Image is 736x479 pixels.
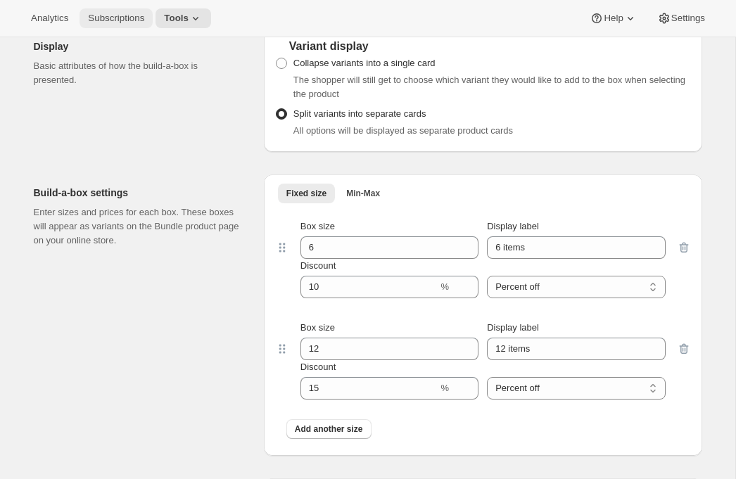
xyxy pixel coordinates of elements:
[649,8,713,28] button: Settings
[300,236,457,259] input: Box size
[295,423,363,435] span: Add another size
[487,322,539,333] span: Display label
[487,236,665,259] input: Display label
[300,221,335,231] span: Box size
[164,13,189,24] span: Tools
[34,39,241,53] h2: Display
[293,58,436,68] span: Collapse variants into a single card
[300,260,336,271] span: Discount
[156,8,211,28] button: Tools
[34,186,241,200] h2: Build-a-box settings
[286,188,326,199] span: Fixed size
[487,338,665,360] input: Display label
[88,13,144,24] span: Subscriptions
[31,13,68,24] span: Analytics
[441,383,450,393] span: %
[346,188,380,199] span: Min-Max
[604,13,623,24] span: Help
[286,419,372,439] button: Add another size
[487,221,539,231] span: Display label
[581,8,645,28] button: Help
[34,205,241,248] p: Enter sizes and prices for each box. These boxes will appear as variants on the Bundle product pa...
[300,322,335,333] span: Box size
[671,13,705,24] span: Settings
[293,108,426,119] span: Split variants into separate cards
[293,125,513,136] span: All options will be displayed as separate product cards
[80,8,153,28] button: Subscriptions
[441,281,450,292] span: %
[293,75,685,99] span: The shopper will still get to choose which variant they would like to add to the box when selecti...
[34,59,241,87] p: Basic attributes of how the build-a-box is presented.
[23,8,77,28] button: Analytics
[300,338,457,360] input: Box size
[300,362,336,372] span: Discount
[275,39,691,53] div: Variant display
